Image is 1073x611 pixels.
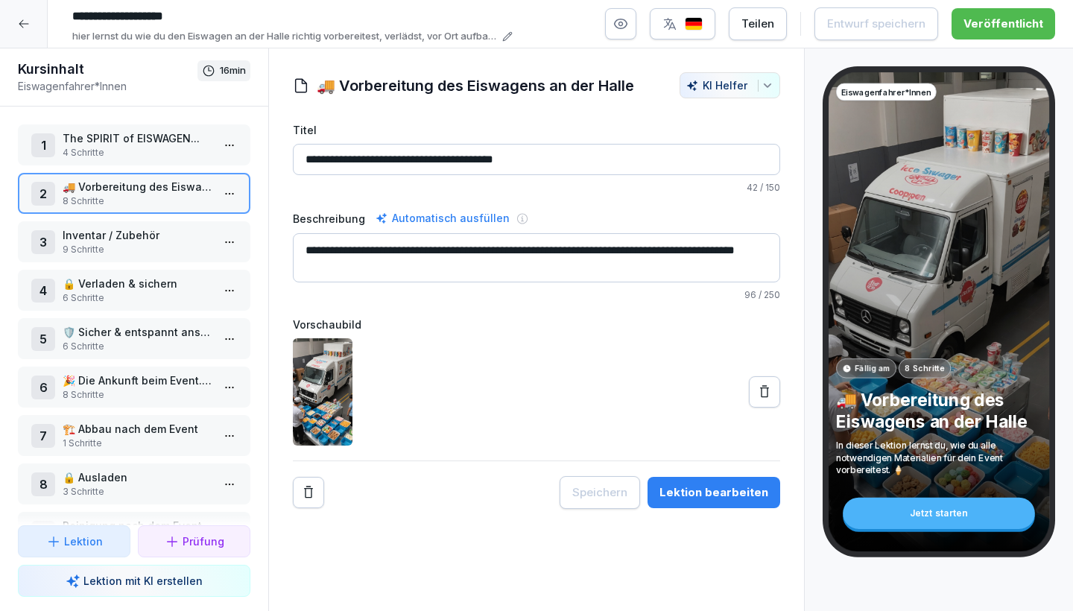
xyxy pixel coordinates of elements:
[63,243,212,256] p: 9 Schritte
[905,362,945,374] p: 8 Schritte
[31,133,55,157] div: 1
[729,7,787,40] button: Teilen
[827,16,925,32] div: Entwurf speichern
[680,72,780,98] button: KI Helfer
[747,182,758,193] span: 42
[293,288,780,302] p: / 250
[31,376,55,399] div: 6
[18,415,250,456] div: 7🏗️ Abbau nach dem Event1 Schritte
[744,289,756,300] span: 96
[648,477,780,508] button: Lektion bearbeiten
[63,194,212,208] p: 8 Schritte
[63,276,212,291] p: 🔒 Verladen & sichern
[64,534,103,549] p: Lektion
[18,221,250,262] div: 3Inventar / Zubehör9 Schritte
[317,75,634,97] h1: 🚚 Vorbereitung des Eiswagens an der Halle
[63,485,212,498] p: 3 Schritte
[183,534,224,549] p: Prüfung
[63,324,212,340] p: 🛡️ Sicher & entspannt ans Ziel
[63,388,212,402] p: 8 Schritte
[843,498,1035,529] div: Jetzt starten
[855,362,890,374] p: Fällig am
[293,338,352,446] img: dbj1ellcjhcw72k4hrqxtnkn.png
[63,179,212,194] p: 🚚 Vorbereitung des Eiswagens an der Halle
[685,17,703,31] img: de.svg
[18,124,250,165] div: 1The SPIRIT of EISWAGEN...4 Schritte
[373,209,513,227] div: Automatisch ausfüllen
[18,525,130,557] button: Lektion
[138,525,250,557] button: Prüfung
[814,7,938,40] button: Entwurf speichern
[293,181,780,194] p: / 150
[18,60,197,78] h1: Kursinhalt
[72,29,498,44] p: hier lernst du wie du den Eiswagen an der Halle richtig vorbereitest, verlädst, vor Ort aufbaust ...
[31,327,55,351] div: 5
[293,317,780,332] label: Vorschaubild
[63,340,212,353] p: 6 Schritte
[18,512,250,553] div: 9Reinigung nach dem Event3 Schritte
[841,86,931,98] p: Eiswagenfahrer*Innen
[18,270,250,311] div: 4🔒 Verladen & sichern6 Schritte
[18,463,250,504] div: 8🔒 Ausladen3 Schritte
[63,291,212,305] p: 6 Schritte
[952,8,1055,39] button: Veröffentlicht
[18,565,250,597] button: Lektion mit KI erstellen
[18,173,250,214] div: 2🚚 Vorbereitung des Eiswagens an der Halle8 Schritte
[293,211,365,227] label: Beschreibung
[63,469,212,485] p: 🔒 Ausladen
[293,477,324,508] button: Remove
[659,484,768,501] div: Lektion bearbeiten
[31,279,55,303] div: 4
[560,476,640,509] button: Speichern
[686,79,773,92] div: KI Helfer
[836,390,1042,432] p: 🚚 Vorbereitung des Eiswagens an der Halle
[63,437,212,450] p: 1 Schritte
[31,182,55,206] div: 2
[63,146,212,159] p: 4 Schritte
[31,424,55,448] div: 7
[63,130,212,146] p: The SPIRIT of EISWAGEN...
[963,16,1043,32] div: Veröffentlicht
[63,421,212,437] p: 🏗️ Abbau nach dem Event
[31,472,55,496] div: 8
[741,16,774,32] div: Teilen
[18,367,250,408] div: 6🎉 Die Ankunft beim Event. Die Party geht (fast) los...8 Schritte
[63,373,212,388] p: 🎉 Die Ankunft beim Event. Die Party geht (fast) los...
[31,230,55,254] div: 3
[83,573,203,589] p: Lektion mit KI erstellen
[18,318,250,359] div: 5🛡️ Sicher & entspannt ans Ziel6 Schritte
[18,78,197,94] p: Eiswagenfahrer*Innen
[220,63,246,78] p: 16 min
[63,227,212,243] p: Inventar / Zubehör
[293,122,780,138] label: Titel
[836,439,1042,476] p: In dieser Lektion lernst du, wie du alle notwendigen Materialien für dein Event vorbereitest. 🍦
[572,484,627,501] div: Speichern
